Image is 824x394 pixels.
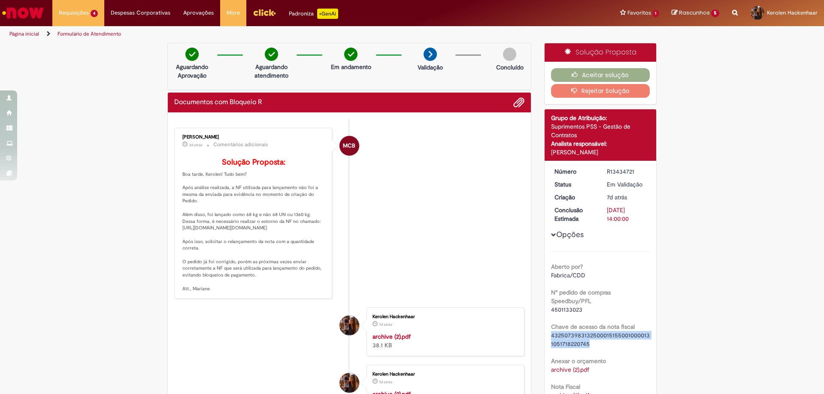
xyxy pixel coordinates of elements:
div: Suprimentos PSS - Gestão de Contratos [551,122,650,139]
p: Aguardando atendimento [251,63,292,80]
div: [DATE] 14:00:00 [607,206,647,223]
img: check-circle-green.png [344,48,357,61]
div: Em Validação [607,180,647,189]
time: 21/08/2025 08:53:30 [379,379,392,385]
img: img-circle-grey.png [503,48,516,61]
span: Aprovações [183,9,214,17]
time: 21/08/2025 08:53:51 [379,322,392,327]
b: Anexar o orçamento [551,357,606,365]
button: Rejeitar Solução [551,84,650,98]
div: Grupo de Atribuição: [551,114,650,122]
b: N° pedido de compras Speedbuy/PFL [551,289,611,305]
img: click_logo_yellow_360x200.png [253,6,276,19]
div: Kerolen Hackenhaar [373,314,515,319]
div: 38.1 KB [373,332,515,349]
div: 21/08/2025 08:53:53 [607,193,647,202]
time: 25/08/2025 14:03:46 [189,142,203,147]
a: Página inicial [9,30,39,37]
span: Fabrica/CDD [551,271,585,279]
b: Nota Fiscal [551,383,580,391]
span: Kerolen Hackenhaar [767,9,818,16]
span: More [227,9,240,17]
a: Formulário de Atendimento [58,30,121,37]
p: +GenAi [317,9,338,19]
div: R13434721 [607,167,647,176]
b: Chave de acesso da nota fiscal [551,323,635,331]
span: 4 [91,10,98,17]
div: Kerolen Hackenhaar [339,373,359,393]
span: 7d atrás [379,379,392,385]
span: 7d atrás [607,193,627,201]
div: Padroniza [289,9,338,19]
img: check-circle-green.png [185,48,199,61]
a: Rascunhos [672,9,719,17]
b: Solução Proposta: [222,157,285,167]
ul: Trilhas de página [6,26,543,42]
span: 4501133023 [551,306,582,313]
p: Boa tarde, Kerolen! Tudo bem? Após análise realizada, a NF utilizada para lançamento não foi a me... [182,158,325,292]
span: Despesas Corporativas [111,9,170,17]
img: arrow-next.png [424,48,437,61]
div: Mariane Cega Bianchessi [339,136,359,156]
span: 1 [653,10,659,17]
div: Kerolen Hackenhaar [373,372,515,377]
div: Solução Proposta [545,43,657,62]
img: ServiceNow [1,4,45,21]
dt: Criação [548,193,601,202]
a: Download de archive (2).pdf [551,366,589,373]
img: check-circle-green.png [265,48,278,61]
span: 43250739831325000151550010000131051718220745 [551,331,650,348]
dt: Status [548,180,601,189]
div: [PERSON_NAME] [182,135,325,140]
p: Em andamento [331,63,371,71]
p: Validação [418,63,443,72]
dt: Conclusão Estimada [548,206,601,223]
div: [PERSON_NAME] [551,148,650,156]
span: MCB [343,135,355,156]
span: Requisições [59,9,89,17]
dt: Número [548,167,601,176]
b: Aberto por? [551,263,583,271]
time: 21/08/2025 08:53:53 [607,193,627,201]
p: Concluído [496,63,524,72]
button: Aceitar solução [551,68,650,82]
h2: Documentos com Bloqueio R Histórico de tíquete [174,99,262,106]
span: Rascunhos [679,9,710,17]
span: 3d atrás [189,142,203,147]
span: 7d atrás [379,322,392,327]
p: Aguardando Aprovação [171,63,213,80]
button: Adicionar anexos [513,97,524,108]
small: Comentários adicionais [213,141,268,148]
div: Kerolen Hackenhaar [339,316,359,335]
span: 5 [711,9,719,17]
span: Favoritos [627,9,651,17]
a: archive (2).pdf [373,333,411,340]
div: Analista responsável: [551,139,650,148]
